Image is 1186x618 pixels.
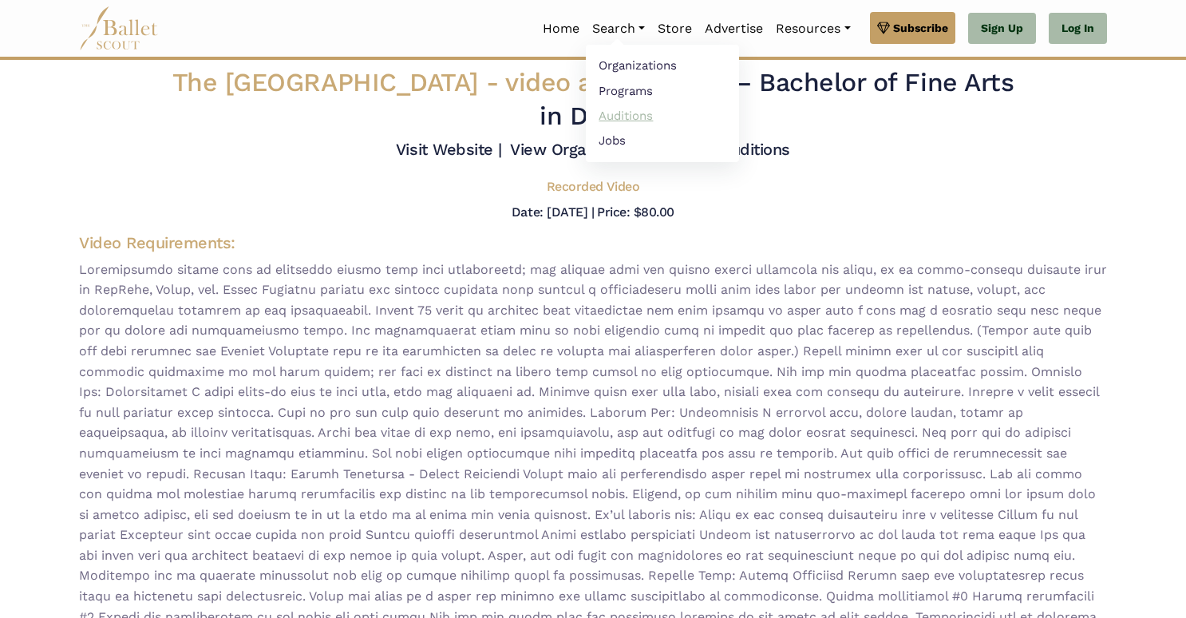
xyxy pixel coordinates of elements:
a: Programs [586,78,739,103]
a: Auditions [586,103,739,128]
h5: Date: [DATE] | [512,204,594,220]
a: Resources [769,12,856,46]
a: View Organization & 5 more auditions [510,140,790,159]
a: Log In [1049,13,1107,45]
h5: Price: $80.00 [597,204,674,220]
a: Organizations [586,53,739,78]
span: video audition for [505,67,718,97]
a: Advertise [698,12,769,46]
span: — Bachelor of Fine Arts in Dance [540,67,1014,131]
a: Store [651,12,698,46]
a: Visit Website | [396,140,502,159]
h5: Recorded Video [547,179,639,196]
a: Search [586,12,651,46]
a: Home [536,12,586,46]
span: The [GEOGRAPHIC_DATA] - [172,67,726,97]
a: Subscribe [870,12,955,44]
img: gem.svg [877,19,890,37]
a: Jobs [586,128,739,153]
span: Video Requirements: [79,233,235,252]
span: Subscribe [893,19,948,37]
a: Sign Up [968,13,1036,45]
ul: Resources [586,45,739,162]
